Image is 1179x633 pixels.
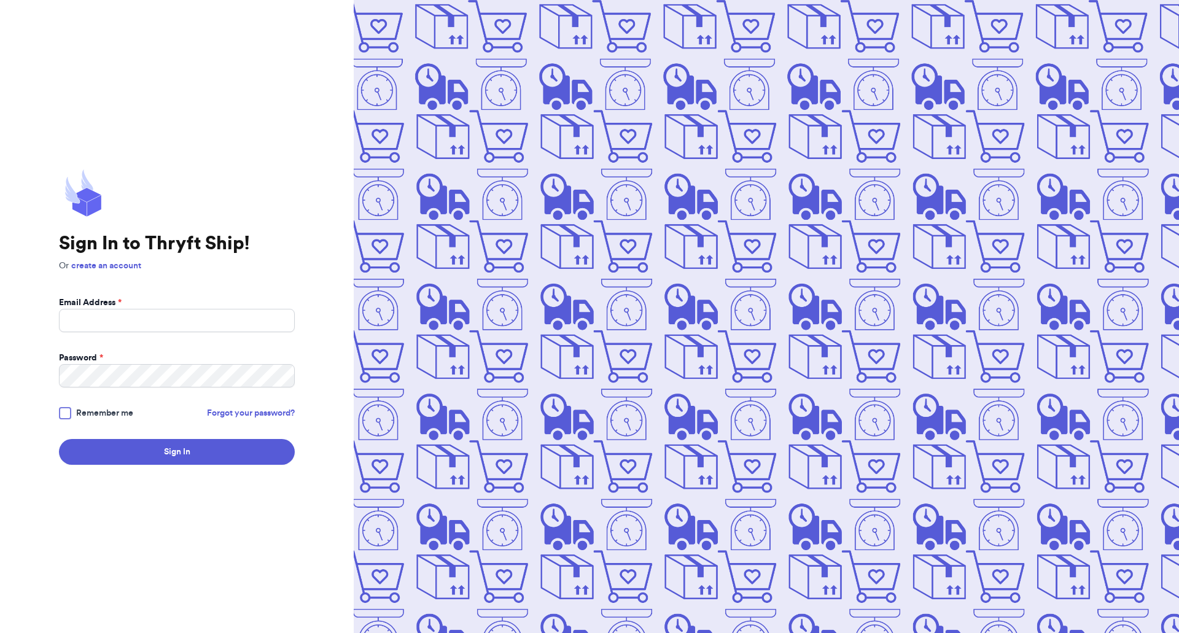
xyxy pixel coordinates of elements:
label: Password [59,352,103,364]
a: create an account [71,262,141,270]
a: Forgot your password? [207,407,295,419]
h1: Sign In to Thryft Ship! [59,233,295,255]
button: Sign In [59,439,295,465]
label: Email Address [59,297,122,309]
span: Remember me [76,407,133,419]
p: Or [59,260,295,272]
